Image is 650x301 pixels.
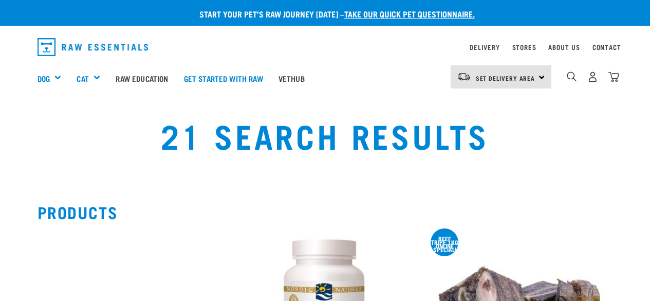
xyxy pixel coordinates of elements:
h2: Products [38,203,613,221]
img: home-icon-1@2x.png [567,72,577,81]
a: Cat [77,73,88,84]
a: Vethub [271,58,312,99]
div: Beef tripe 1kg online special! [431,237,458,251]
a: Stores [512,45,536,49]
a: Raw Education [108,58,176,99]
a: About Us [548,45,580,49]
img: Raw Essentials Logo [38,38,148,56]
span: Set Delivery Area [476,76,535,80]
img: home-icon@2x.png [608,72,619,82]
a: Contact [592,45,621,49]
a: Delivery [470,45,499,49]
a: take our quick pet questionnaire. [344,11,475,16]
a: Get started with Raw [176,58,271,99]
a: Dog [38,73,50,84]
nav: dropdown navigation [29,34,621,60]
img: user.png [587,72,598,82]
img: van-moving.png [457,72,471,81]
h1: 21 Search Results [127,116,523,153]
